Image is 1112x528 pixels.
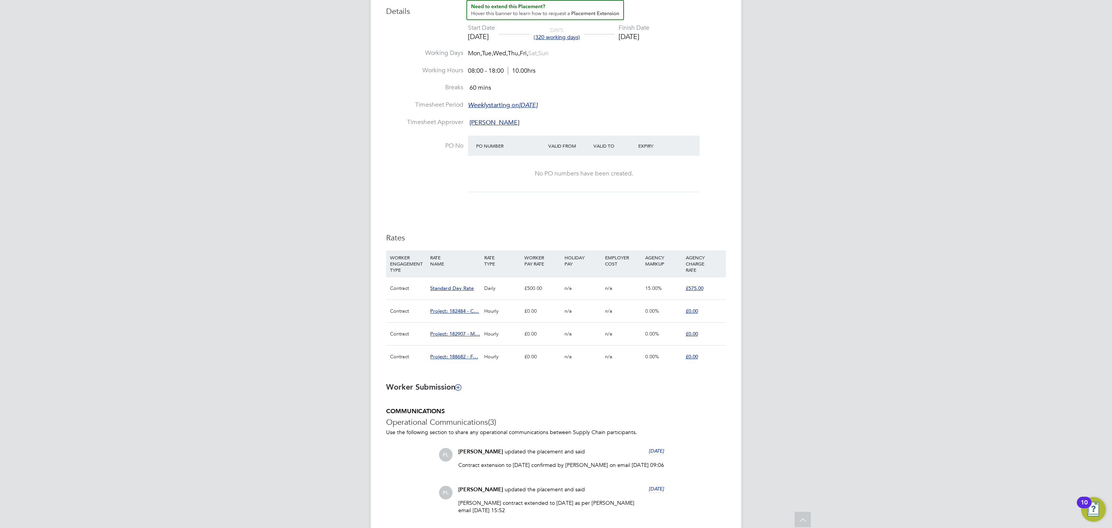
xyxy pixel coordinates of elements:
div: WORKER ENGAGEMENT TYPE [388,250,428,277]
span: (320 working days) [534,34,580,41]
div: [DATE] [619,32,649,41]
div: Contract [388,323,428,345]
div: £500.00 [522,277,563,300]
span: n/a [564,353,572,360]
span: PL [439,486,453,499]
span: Sun [538,49,549,57]
button: Open Resource Center, 10 new notifications [1081,497,1106,522]
h3: Rates [386,233,726,243]
div: EMPLOYER COST [603,250,643,271]
span: n/a [605,353,612,360]
label: Breaks [386,83,463,92]
span: [PERSON_NAME] [470,119,519,126]
span: 0.00% [645,353,659,360]
span: n/a [564,285,572,291]
div: £0.00 [522,323,563,345]
label: Timesheet Period [386,101,463,109]
span: [PERSON_NAME] [458,448,503,455]
span: n/a [564,330,572,337]
div: [DATE] [468,32,495,41]
p: Use the following section to share any operational communications between Supply Chain participants. [386,429,726,436]
label: Timesheet Approver [386,118,463,126]
div: Daily [482,277,522,300]
p: [PERSON_NAME] contract extended to [DATE] as per [PERSON_NAME] email [DATE] 15:52 [458,499,664,513]
span: starting on [468,101,537,109]
span: Project: 188682 - F… [430,353,478,360]
div: PO Number [474,139,546,153]
div: Finish Date [619,24,649,32]
div: RATE TYPE [482,250,522,271]
span: 15.00% [645,285,662,291]
em: Weekly [468,101,488,109]
h5: COMMUNICATIONS [386,407,726,416]
span: Wed, [493,49,508,57]
div: Contract [388,277,428,300]
p: Contract extension to [DATE] confirmed by [PERSON_NAME] on email [DATE] 09:06 [458,462,664,468]
label: Working Days [386,49,463,57]
div: WORKER PAY RATE [522,250,563,271]
div: DAYS [530,27,584,41]
span: [PERSON_NAME] [458,486,503,493]
div: Valid From [546,139,592,153]
span: Tue, [482,49,493,57]
div: £0.00 [522,300,563,322]
span: (3) [488,417,496,427]
div: Hourly [482,346,522,368]
div: Expiry [636,139,681,153]
span: Project: 182907 - M… [430,330,480,337]
span: Standard Day Rate [430,285,474,291]
em: [DATE] [519,101,537,109]
div: Start Date [468,24,495,32]
span: Project: 182484 - C… [430,308,479,314]
span: Thu, [508,49,520,57]
div: RATE NAME [428,250,482,271]
span: n/a [564,308,572,314]
span: updated the placement and said [505,448,585,455]
span: £0.00 [686,330,698,337]
span: £0.00 [686,353,698,360]
div: Valid To [592,139,637,153]
span: Sat, [528,49,538,57]
span: n/a [605,330,612,337]
span: £575.00 [686,285,703,291]
div: HOLIDAY PAY [563,250,603,271]
span: n/a [605,285,612,291]
div: Contract [388,300,428,322]
span: [DATE] [649,448,664,454]
span: 0.00% [645,308,659,314]
span: 0.00% [645,330,659,337]
div: Hourly [482,323,522,345]
div: AGENCY MARKUP [643,250,683,271]
div: No PO numbers have been created. [476,170,692,178]
span: £0.00 [686,308,698,314]
div: £0.00 [522,346,563,368]
span: 10.00hrs [508,67,536,75]
span: n/a [605,308,612,314]
div: Hourly [482,300,522,322]
div: 10 [1081,502,1088,513]
div: AGENCY CHARGE RATE [684,250,724,277]
b: Worker Submission [386,382,461,392]
div: 08:00 - 18:00 [468,67,536,75]
span: [DATE] [649,485,664,492]
h3: Operational Communications [386,417,726,427]
span: PL [439,448,453,462]
label: PO No [386,142,463,150]
span: updated the placement and said [505,486,585,493]
span: Mon, [468,49,482,57]
span: 60 mins [470,84,491,92]
span: Fri, [520,49,528,57]
div: Contract [388,346,428,368]
label: Working Hours [386,66,463,75]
